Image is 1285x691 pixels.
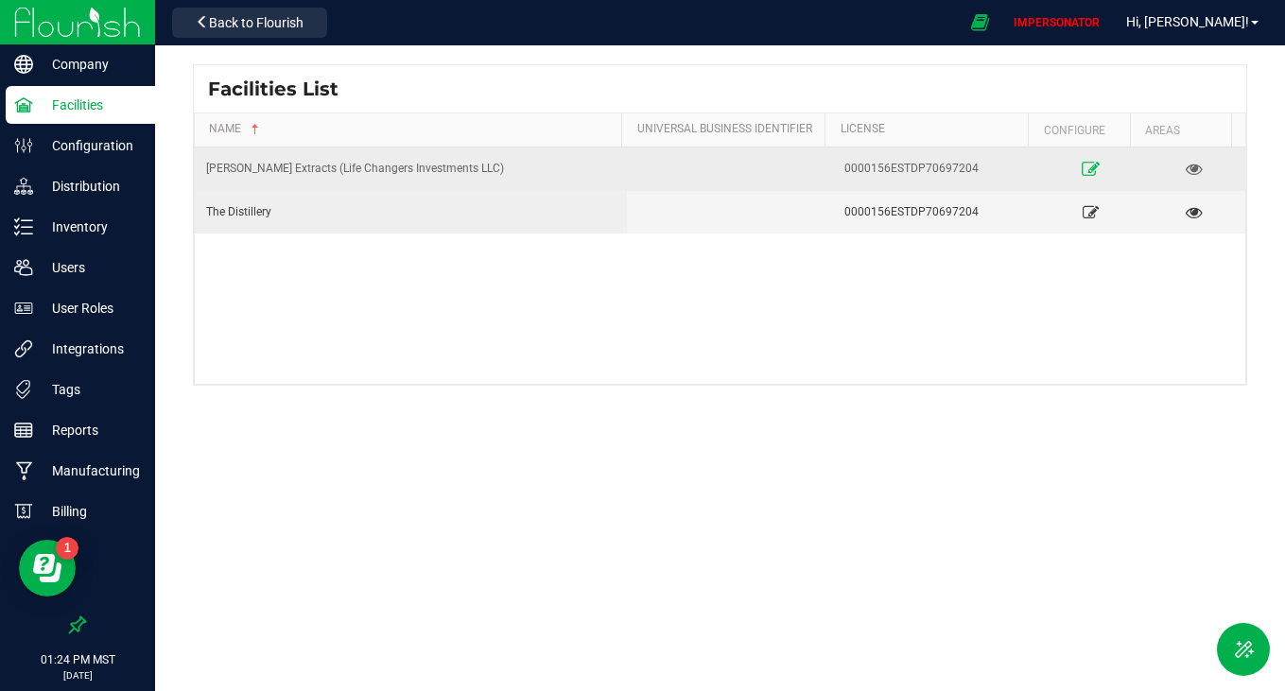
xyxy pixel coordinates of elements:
inline-svg: Users [14,258,33,277]
inline-svg: Manufacturing [14,461,33,480]
div: The Distillery [206,203,616,221]
span: Facilities List [208,75,339,103]
inline-svg: Billing [14,502,33,521]
span: Open Ecommerce Menu [959,4,1001,41]
a: Name [209,122,615,137]
a: License [841,122,1021,137]
inline-svg: Facilities [14,95,33,114]
inline-svg: Inventory [14,217,33,236]
p: Company [33,53,147,76]
div: [PERSON_NAME] Extracts (Life Changers Investments LLC) [206,160,616,178]
div: 0000156ESTDP70697204 [844,160,1028,178]
p: User Roles [33,297,147,320]
inline-svg: User Roles [14,299,33,318]
button: Toggle Menu [1217,623,1270,676]
iframe: Resource center [19,540,76,596]
inline-svg: Company [14,55,33,74]
p: Integrations [33,337,147,360]
p: Tags [33,378,147,401]
p: Inventory [33,216,147,238]
button: Back to Flourish [172,8,327,38]
p: [DATE] [9,668,147,682]
span: Hi, [PERSON_NAME]! [1126,14,1249,29]
p: Distribution [33,175,147,198]
th: Configure [1028,113,1129,147]
a: Universal Business Identifier [637,122,818,137]
p: Billing [33,500,147,523]
p: Facilities [33,94,147,116]
inline-svg: Tags [14,380,33,399]
inline-svg: Configuration [14,136,33,155]
th: Areas [1130,113,1231,147]
p: Configuration [33,134,147,157]
inline-svg: Integrations [14,339,33,358]
iframe: Resource center unread badge [56,537,78,560]
p: Manufacturing [33,459,147,482]
inline-svg: Distribution [14,177,33,196]
div: 0000156ESTDP70697204 [844,203,1028,221]
p: 01:24 PM MST [9,651,147,668]
label: Pin the sidebar to full width on large screens [68,615,87,634]
p: Users [33,256,147,279]
inline-svg: Reports [14,421,33,440]
p: IMPERSONATOR [1006,14,1107,31]
p: Reports [33,419,147,441]
span: Back to Flourish [209,15,304,30]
